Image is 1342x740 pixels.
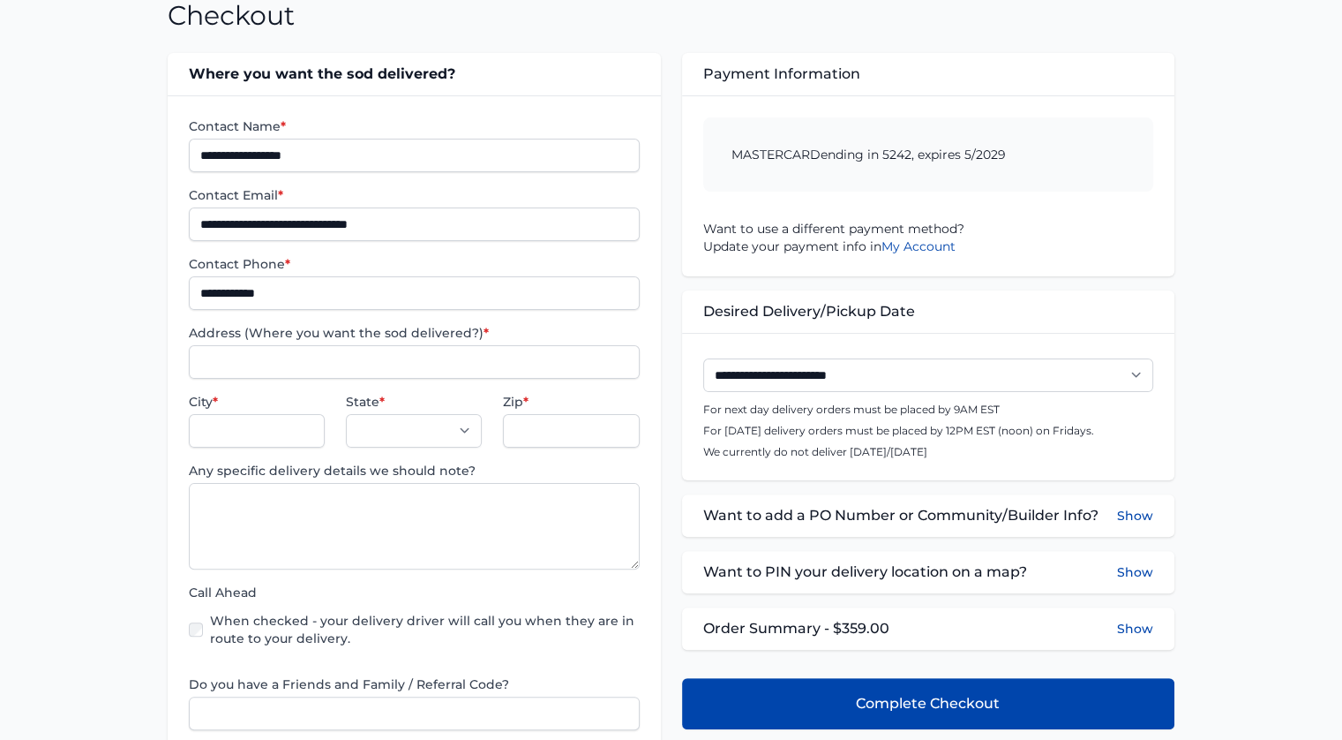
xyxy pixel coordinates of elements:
[189,186,639,204] label: Contact Email
[703,618,889,639] span: Order Summary - $359.00
[1117,562,1153,583] button: Show
[189,462,639,479] label: Any specific delivery details we should note?
[189,393,325,411] label: City
[210,612,639,647] label: When checked - your delivery driver will call you when they are in route to your delivery.
[703,403,1153,417] p: For next day delivery orders must be placed by 9AM EST
[189,584,639,601] label: Call Ahead
[682,53,1174,95] div: Payment Information
[703,562,1027,583] span: Want to PIN your delivery location on a map?
[703,424,1153,438] p: For [DATE] delivery orders must be placed by 12PM EST (noon) on Fridays.
[189,117,639,135] label: Contact Name
[682,291,1174,333] div: Desired Delivery/Pickup Date
[703,445,1153,459] p: We currently do not deliver [DATE]/[DATE]
[1117,620,1153,638] button: Show
[703,220,1153,255] p: Want to use a different payment method? Update your payment info in
[346,393,482,411] label: State
[1117,505,1153,526] button: Show
[189,255,639,273] label: Contact Phone
[703,117,1153,192] div: ending in 5242, expires 5/2029
[503,393,639,411] label: Zip
[168,53,660,95] div: Where you want the sod delivered?
[881,238,956,254] a: My Account
[856,693,1000,714] span: Complete Checkout
[189,676,639,693] label: Do you have a Friends and Family / Referral Code?
[189,324,639,342] label: Address (Where you want the sod delivered?)
[703,505,1098,526] span: Want to add a PO Number or Community/Builder Info?
[731,147,821,162] span: mastercard
[682,678,1174,729] button: Complete Checkout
